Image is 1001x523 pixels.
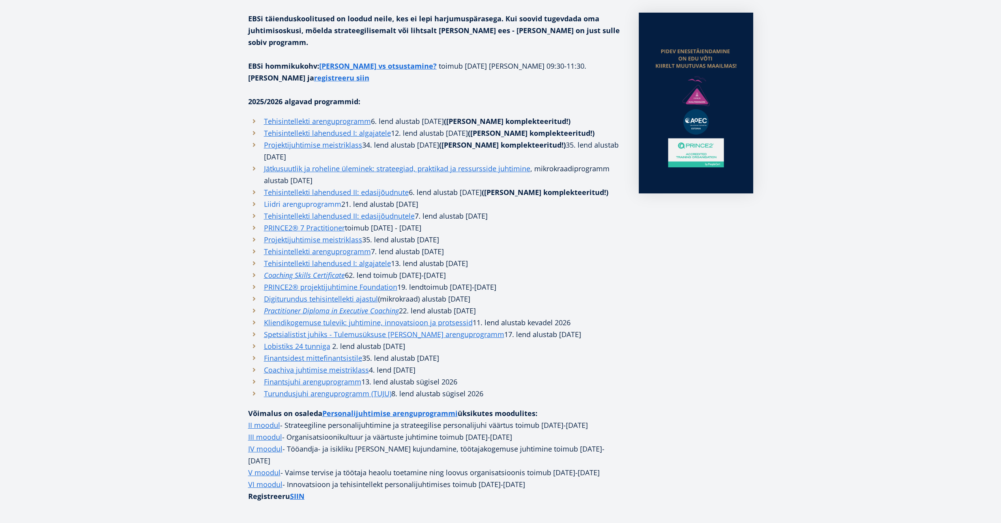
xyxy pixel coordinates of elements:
a: Coachiva juhtimise meistriklass [264,364,369,376]
a: IV moodul [248,443,283,455]
strong: Registreeru [248,491,305,501]
a: Jätkusuutlik ja roheline üleminek: strateegiad, praktikad ja ressursside juhtimine [264,163,530,174]
a: II moodul [248,419,280,431]
strong: ([PERSON_NAME] komplekteeritud!) [444,116,571,126]
a: III moodul [248,431,282,443]
li: 62. lend toimub [DATE]-[DATE] [248,269,623,281]
strong: ([PERSON_NAME] komplekteeritud!) [482,187,608,197]
a: Tehisintellekti arenguprogramm [264,115,371,127]
p: toimub [DATE] [PERSON_NAME] 09:30-11:30. [248,60,623,84]
li: 11. lend alustab kevadel 2026 [248,317,623,328]
p: - Vaimse tervise ja töötaja heaolu toetamine ning loovus organisatsioonis toimub [DATE]-[DATE] [248,467,623,478]
a: Coaching Skills Certificate [264,269,345,281]
p: - Strateegiline personalijuhtimine ja strateegilise personalijuhi väärtus toimub [DATE]-[DATE] [248,419,623,431]
a: Personalijuhtimise arenguprogrammi [322,407,458,419]
span: 19. lend [397,282,424,292]
a: Kliendikogemuse tulevik: juhtimine, innovatsioon ja protsessid [264,317,473,328]
a: V moodul [248,467,281,478]
a: PRINCE2® projektijuhtimine Foundation [264,281,397,293]
a: Finantsjuhi arenguprogramm [264,376,361,388]
li: 7. lend alustab [DATE] [248,210,623,222]
li: 2. lend alustab [DATE] [248,340,623,352]
a: Finantsidest mittefinantsistile [264,352,362,364]
i: 22 [399,306,407,315]
a: Tehisintellekti arenguprogramm [264,246,371,257]
a: Lobistiks 24 tunniga [264,340,330,352]
p: - Organisatsioonikultuur ja väärtuste juhtimine toimub [DATE]-[DATE] [248,431,623,443]
li: 4. lend [DATE] [248,364,623,376]
a: Projektijuhtimise meistriklass [264,139,362,151]
strong: EBSi täienduskoolitused on loodud neile, kes ei lepi harjumuspärasega. Kui soovid tugevdada oma j... [248,14,620,47]
a: Tehisintellekti lahendused I: algajatele [264,257,391,269]
a: Practitioner Diploma in Executive Coaching [264,305,399,317]
li: , mikrokraadiprogramm alustab [DATE] [248,163,623,186]
a: registreeru siin [314,72,369,84]
strong: EBSi hommikukohv: [248,61,439,71]
li: 35. lend alustab [DATE] [248,234,623,246]
a: Digiturundus tehisintellekti ajastul [264,293,378,305]
strong: ([PERSON_NAME] komplekteeritud!) [439,140,566,150]
a: Spetsialistist juhiks - Tulemusüksuse [PERSON_NAME] arenguprogramm [264,328,504,340]
a: [PERSON_NAME] vs otsustamine? [319,60,437,72]
a: VI moodul [248,478,283,490]
strong: [PERSON_NAME] ja [248,73,369,82]
li: toimub [DATE]-[DATE] [248,281,623,293]
li: . lend alustab [DATE] [248,305,623,317]
a: Turundusjuhi arenguprogramm (TUJU) [264,388,391,399]
strong: 2025/2026 algavad programmid: [248,97,360,106]
p: - Innovatsioon ja tehisintellekt personalijuhtimises toimub [DATE]-[DATE] [248,478,623,490]
a: Tehisintellekti lahendused I: algajatele [264,127,391,139]
a: Liidri arenguprogramm [264,198,341,210]
li: 12. lend alustab [DATE] [248,127,623,139]
strong: ([PERSON_NAME] komplekteeritud!) [468,128,595,138]
li: 8. lend alustab sügisel 2026 [248,388,623,399]
li: 7. lend alustab [DATE] [248,246,623,257]
a: Tehisintellekti lahendused II: edasijõudnute [264,186,409,198]
a: PRINCE2® 7 Practitioner [264,222,345,234]
em: Practitioner Diploma in Executive Coaching [264,306,399,315]
li: 34. lend alustab [DATE] 35. lend alustab [DATE] [248,139,623,163]
li: 6. lend alustab [DATE] [248,186,623,198]
li: 6. lend alustab [DATE] [248,115,623,127]
li: (mikrokraad) alustab [DATE] [248,293,623,305]
a: SIIN [290,490,305,502]
li: 21. lend alustab [DATE] [248,198,623,210]
a: Tehisintellekti lahendused II: edasijõudnutele [264,210,415,222]
li: toimub [DATE] - [DATE] [248,222,623,234]
em: Coaching Skills Certificate [264,270,345,280]
strong: Võimalus on osaleda üksikutes moodulites: [248,409,537,418]
li: 35. lend alustab [DATE] [248,352,623,364]
p: - Tööandja- ja isikliku [PERSON_NAME] kujundamine, töötajakogemuse juhtimine toimub [DATE]-[DATE] [248,443,623,467]
li: 13. lend alustab sügisel 2026 [248,376,623,388]
a: Projektijuhtimise meistriklass [264,234,362,246]
li: 17. lend alustab [DATE] [248,328,623,340]
li: 13. lend alustab [DATE] [248,257,623,269]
